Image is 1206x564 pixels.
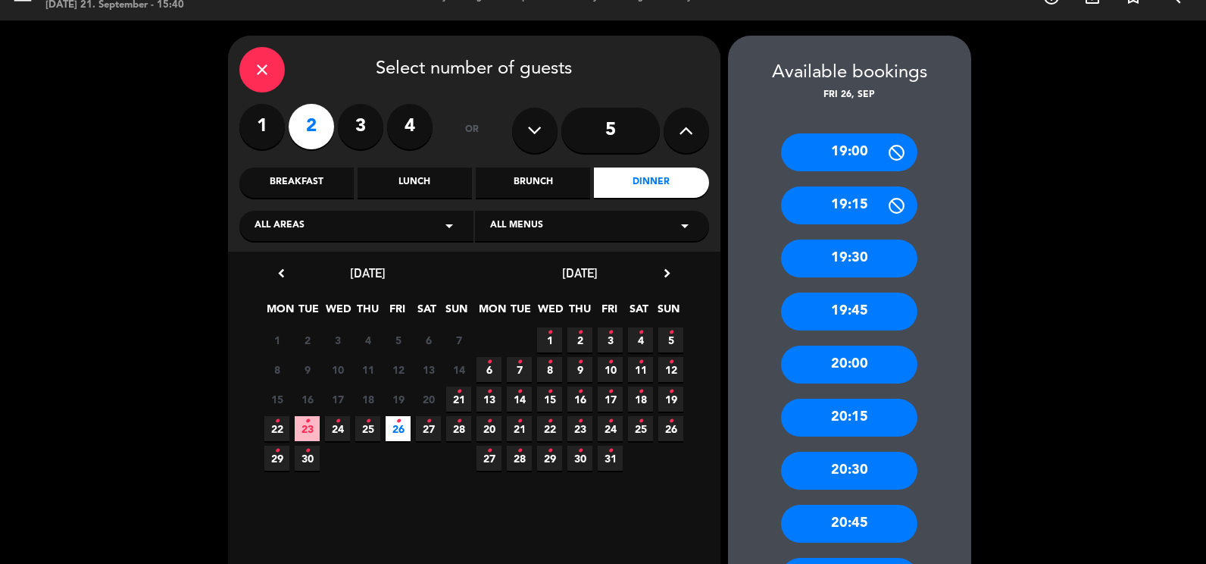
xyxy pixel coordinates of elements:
[273,265,289,281] i: chevron_left
[264,327,289,352] span: 1
[365,409,370,434] i: •
[416,416,441,441] span: 27
[658,357,683,382] span: 12
[355,327,380,352] span: 4
[456,380,461,404] i: •
[264,387,289,412] span: 15
[476,168,590,198] div: Brunch
[598,357,623,382] span: 10
[597,300,622,325] span: FRI
[538,300,563,325] span: WED
[386,416,411,441] span: 26
[781,293,917,331] div: 19:45
[537,446,562,471] span: 29
[479,300,504,325] span: MON
[547,321,552,345] i: •
[781,346,917,384] div: 20:00
[577,409,583,434] i: •
[547,439,552,463] i: •
[239,47,709,92] div: Select number of guests
[239,168,354,198] div: Breakfast
[355,357,380,382] span: 11
[239,104,285,149] label: 1
[781,240,917,277] div: 19:30
[668,350,673,374] i: •
[658,327,683,352] span: 5
[476,446,501,471] span: 27
[507,416,532,441] span: 21
[325,387,350,412] span: 17
[486,439,492,463] i: •
[476,357,501,382] span: 6
[385,300,410,325] span: FRI
[305,439,310,463] i: •
[668,380,673,404] i: •
[781,452,917,490] div: 20:30
[781,505,917,543] div: 20:45
[537,387,562,412] span: 15
[728,58,971,88] div: Available bookings
[386,387,411,412] span: 19
[537,327,562,352] span: 1
[567,387,592,412] span: 16
[255,218,305,233] span: All areas
[567,300,592,325] span: THU
[507,357,532,382] span: 7
[781,133,917,171] div: 19:00
[338,104,383,149] label: 3
[628,327,653,352] span: 4
[728,88,971,103] div: Fri 26, Sep
[562,265,598,280] span: [DATE]
[638,350,643,374] i: •
[386,357,411,382] span: 12
[598,416,623,441] span: 24
[476,416,501,441] span: 20
[658,387,683,412] span: 19
[446,357,471,382] span: 14
[253,61,271,79] i: close
[446,416,471,441] span: 28
[264,416,289,441] span: 22
[305,409,310,434] i: •
[486,350,492,374] i: •
[267,300,292,325] span: MON
[598,387,623,412] span: 17
[658,416,683,441] span: 26
[355,416,380,441] span: 25
[486,380,492,404] i: •
[517,350,522,374] i: •
[395,409,401,434] i: •
[456,409,461,434] i: •
[508,300,533,325] span: TUE
[507,446,532,471] span: 28
[628,357,653,382] span: 11
[781,186,917,224] div: 19:15
[350,265,386,280] span: [DATE]
[594,168,708,198] div: Dinner
[295,446,320,471] span: 30
[414,300,439,325] span: SAT
[448,104,497,157] div: or
[444,300,469,325] span: SUN
[676,217,694,235] i: arrow_drop_down
[567,446,592,471] span: 30
[608,439,613,463] i: •
[476,387,501,412] span: 13
[577,439,583,463] i: •
[295,327,320,352] span: 2
[517,380,522,404] i: •
[416,357,441,382] span: 13
[486,409,492,434] i: •
[517,409,522,434] i: •
[440,217,458,235] i: arrow_drop_down
[264,357,289,382] span: 8
[567,327,592,352] span: 2
[638,380,643,404] i: •
[274,409,280,434] i: •
[507,387,532,412] span: 14
[628,387,653,412] span: 18
[656,300,681,325] span: SUN
[608,321,613,345] i: •
[387,104,433,149] label: 4
[668,409,673,434] i: •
